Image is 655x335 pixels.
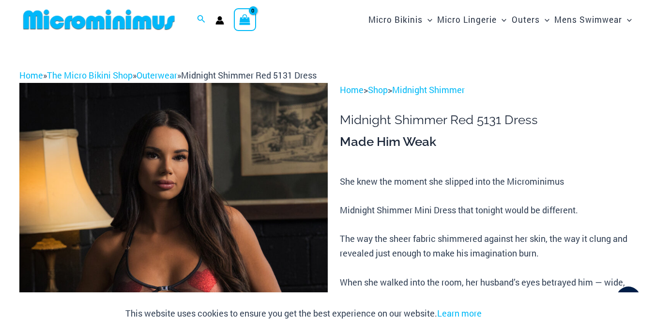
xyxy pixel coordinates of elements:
[125,306,482,321] p: This website uses cookies to ensure you get the best experience on our website.
[552,5,634,34] a: Mens SwimwearMenu ToggleMenu Toggle
[392,84,465,96] a: Midnight Shimmer
[47,69,133,81] a: The Micro Bikini Shop
[234,8,256,31] a: View Shopping Cart, empty
[489,302,530,325] button: Accept
[368,7,423,32] span: Micro Bikinis
[19,9,179,31] img: MM SHOP LOGO FLAT
[497,7,506,32] span: Menu Toggle
[540,7,549,32] span: Menu Toggle
[512,7,540,32] span: Outers
[340,84,364,96] a: Home
[19,69,317,81] span: » » »
[340,112,636,128] h1: Midnight Shimmer Red 5131 Dress
[181,69,317,81] span: Midnight Shimmer Red 5131 Dress
[197,14,206,26] a: Search icon link
[365,3,636,36] nav: Site Navigation
[437,7,497,32] span: Micro Lingerie
[509,5,552,34] a: OutersMenu ToggleMenu Toggle
[622,7,632,32] span: Menu Toggle
[366,5,435,34] a: Micro BikinisMenu ToggleMenu Toggle
[340,83,636,97] p: > >
[215,16,224,25] a: Account icon link
[435,5,509,34] a: Micro LingerieMenu ToggleMenu Toggle
[137,69,177,81] a: Outerwear
[19,69,43,81] a: Home
[340,134,636,150] h3: Made Him Weak
[423,7,432,32] span: Menu Toggle
[554,7,622,32] span: Mens Swimwear
[368,84,388,96] a: Shop
[437,307,482,319] a: Learn more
